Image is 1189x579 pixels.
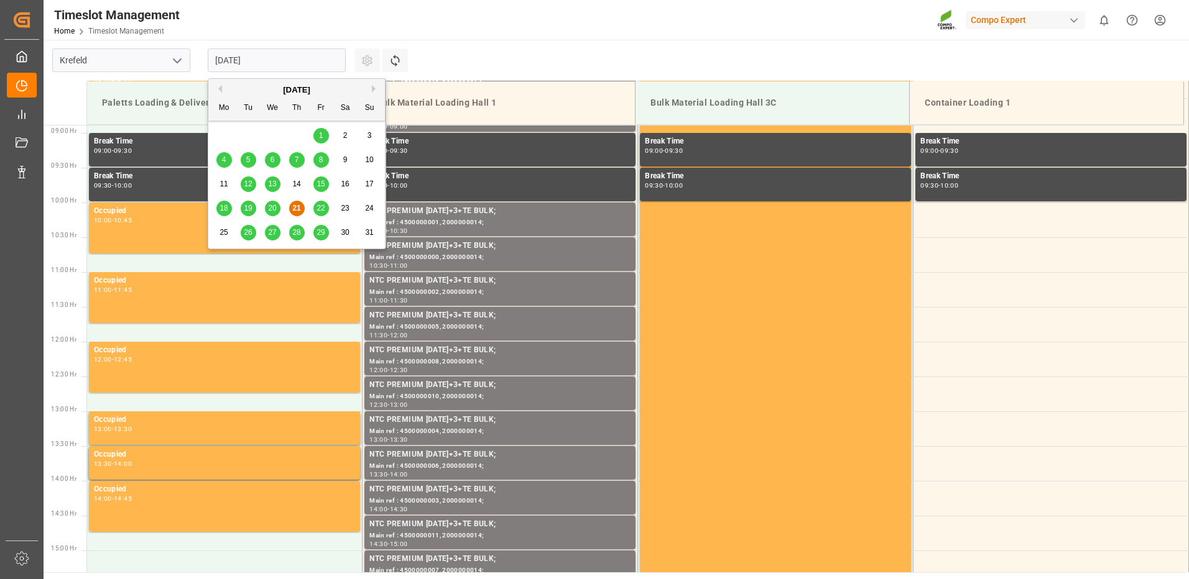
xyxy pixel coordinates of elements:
span: 7 [295,155,299,164]
div: NTC PREMIUM [DATE]+3+TE BULK; [369,414,631,426]
div: - [387,367,389,373]
div: - [112,426,114,432]
div: 10:00 [940,183,958,188]
div: 11:00 [390,263,408,268]
div: Main ref : 4500000007, 2000000014; [369,565,631,576]
span: 27 [268,228,276,237]
div: 11:00 [369,298,387,303]
div: Choose Friday, August 1st, 2025 [313,128,329,144]
div: Main ref : 4500000000, 2000000014; [369,252,631,263]
div: - [387,124,389,129]
div: - [387,148,389,153]
div: Choose Thursday, August 21st, 2025 [289,201,305,216]
div: Break Time [94,135,355,148]
span: 09:00 Hr [51,127,76,134]
div: Choose Thursday, August 7th, 2025 [289,152,305,168]
div: 13:30 [369,472,387,477]
div: Occupied [94,205,355,217]
div: 12:30 [369,402,387,408]
div: 13:00 [390,402,408,408]
span: 14:00 Hr [51,475,76,482]
div: - [112,461,114,467]
div: Main ref : 4500000011, 2000000014; [369,531,631,541]
div: Timeslot Management [54,6,180,24]
button: show 0 new notifications [1090,6,1118,34]
div: 09:30 [920,183,938,188]
a: Home [54,27,75,35]
span: 12:00 Hr [51,336,76,343]
div: - [387,332,389,338]
div: Su [362,101,377,116]
div: Break Time [369,170,631,183]
div: 14:45 [114,496,132,501]
div: 13:30 [390,437,408,442]
div: Bulk Material Loading Hall 1 [371,91,625,114]
div: 13:30 [94,461,112,467]
div: Break Time [645,170,906,183]
div: - [112,148,114,153]
span: 12 [244,180,252,188]
div: - [112,183,114,188]
button: Compo Expert [966,8,1090,32]
div: - [387,472,389,477]
div: We [265,101,280,116]
div: 09:00 [94,148,112,153]
button: open menu [167,51,186,70]
div: Choose Saturday, August 23rd, 2025 [338,201,353,216]
div: 09:00 [645,148,663,153]
div: Choose Monday, August 25th, 2025 [216,225,232,240]
span: 5 [246,155,251,164]
span: 1 [319,131,323,140]
span: 11:00 Hr [51,267,76,273]
span: 9 [343,155,348,164]
div: Choose Saturday, August 16th, 2025 [338,176,353,192]
span: 13:30 Hr [51,440,76,447]
div: 11:30 [369,332,387,338]
div: - [112,287,114,293]
div: 10:45 [114,217,132,223]
div: Choose Wednesday, August 27th, 2025 [265,225,280,240]
div: 09:30 [665,148,683,153]
div: 12:45 [114,357,132,362]
button: Next Month [372,85,379,93]
span: 21 [292,204,300,212]
div: - [663,148,665,153]
div: 09:30 [94,183,112,188]
div: Choose Saturday, August 9th, 2025 [338,152,353,168]
div: Choose Friday, August 8th, 2025 [313,152,329,168]
div: NTC PREMIUM [DATE]+3+TE BULK; [369,205,631,217]
div: Choose Monday, August 11th, 2025 [216,176,232,192]
span: 18 [220,204,228,212]
span: 20 [268,204,276,212]
div: Occupied [94,275,355,287]
div: Choose Saturday, August 30th, 2025 [338,225,353,240]
div: 09:00 [920,148,938,153]
div: Choose Saturday, August 2nd, 2025 [338,128,353,144]
div: - [112,496,114,501]
span: 8 [319,155,323,164]
span: 2 [343,131,348,140]
div: Mo [216,101,232,116]
div: 12:00 [94,357,112,362]
span: 29 [317,228,325,237]
div: month 2025-08 [212,124,382,245]
div: 14:00 [114,461,132,467]
span: 11:30 Hr [51,301,76,308]
span: 22 [317,204,325,212]
div: Tu [241,101,256,116]
div: NTC PREMIUM [DATE]+3+TE BULK; [369,518,631,531]
span: 19 [244,204,252,212]
div: Choose Sunday, August 3rd, 2025 [362,128,377,144]
div: Occupied [94,414,355,426]
div: [DATE] [208,84,385,96]
div: Break Time [369,135,631,148]
div: 14:00 [390,472,408,477]
div: Main ref : 4500000001, 2000000014; [369,217,631,228]
span: 13:00 Hr [51,406,76,413]
div: 14:00 [369,506,387,512]
div: NTC PREMIUM [DATE]+3+TE BULK; [369,553,631,565]
span: 25 [220,228,228,237]
div: - [387,402,389,408]
div: Sa [338,101,353,116]
div: 09:30 [940,148,958,153]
